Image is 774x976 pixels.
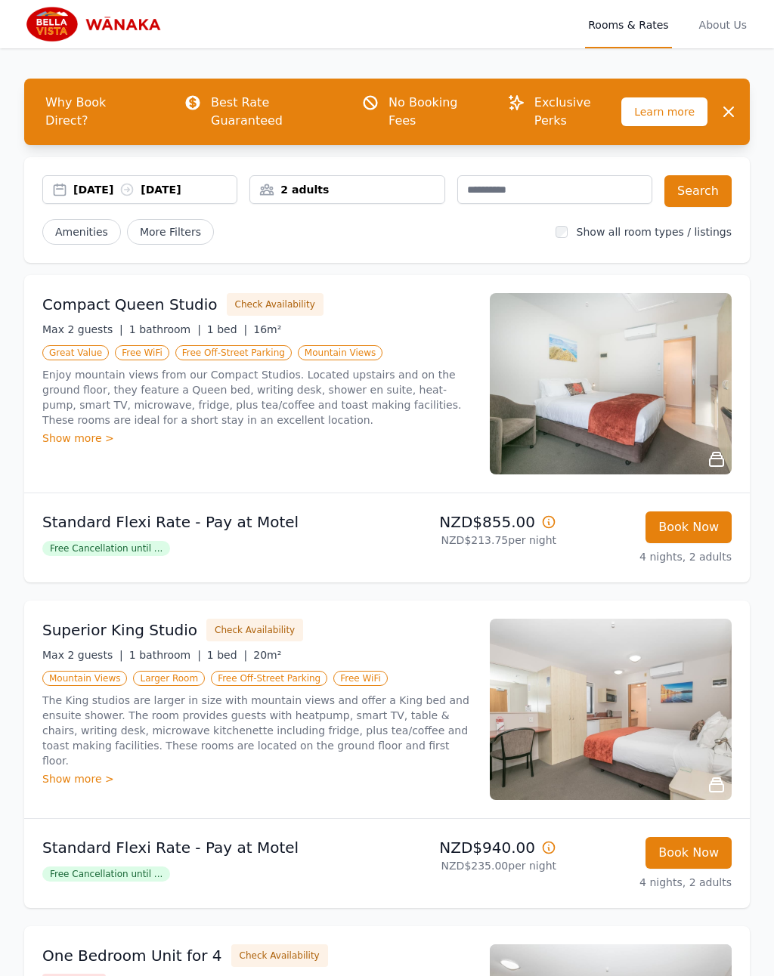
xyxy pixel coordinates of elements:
[42,431,472,446] div: Show more >
[42,219,121,245] button: Amenities
[175,345,292,360] span: Free Off-Street Parking
[621,97,707,126] span: Learn more
[389,94,483,130] p: No Booking Fees
[42,367,472,428] p: Enjoy mountain views from our Compact Studios. Located upstairs and on the ground floor, they fea...
[646,511,732,543] button: Book Now
[133,671,205,686] span: Larger Room
[253,323,281,335] span: 16m²
[206,619,303,641] button: Check Availability
[42,323,123,335] span: Max 2 guests |
[42,837,381,858] p: Standard Flexi Rate - Pay at Motel
[207,323,247,335] span: 1 bed |
[42,671,127,686] span: Mountain Views
[24,6,169,42] img: Bella Vista Wanaka
[42,771,472,786] div: Show more >
[42,619,197,641] h3: Superior King Studio
[393,511,556,533] p: NZD$855.00
[568,549,732,564] p: 4 nights, 2 adults
[333,671,388,686] span: Free WiFi
[73,182,237,197] div: [DATE] [DATE]
[211,671,327,686] span: Free Off-Street Parking
[33,88,159,136] span: Why Book Direct?
[253,649,281,661] span: 20m²
[42,294,218,315] h3: Compact Queen Studio
[664,175,732,207] button: Search
[534,94,621,130] p: Exclusive Perks
[393,858,556,873] p: NZD$235.00 per night
[42,541,170,556] span: Free Cancellation until ...
[211,94,337,130] p: Best Rate Guaranteed
[129,323,201,335] span: 1 bathroom |
[568,875,732,890] p: 4 nights, 2 adults
[207,649,247,661] span: 1 bed |
[115,345,169,360] span: Free WiFi
[42,866,170,882] span: Free Cancellation until ...
[298,345,382,360] span: Mountain Views
[42,693,472,768] p: The King studios are larger in size with mountain views and offer a King bed and ensuite shower. ...
[42,345,109,360] span: Great Value
[231,944,328,967] button: Check Availability
[393,837,556,858] p: NZD$940.00
[646,837,732,869] button: Book Now
[250,182,444,197] div: 2 adults
[127,219,214,245] span: More Filters
[577,226,732,238] label: Show all room types / listings
[393,533,556,548] p: NZD$213.75 per night
[42,511,381,533] p: Standard Flexi Rate - Pay at Motel
[227,293,324,316] button: Check Availability
[42,945,222,966] h3: One Bedroom Unit for 4
[42,649,123,661] span: Max 2 guests |
[129,649,201,661] span: 1 bathroom |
